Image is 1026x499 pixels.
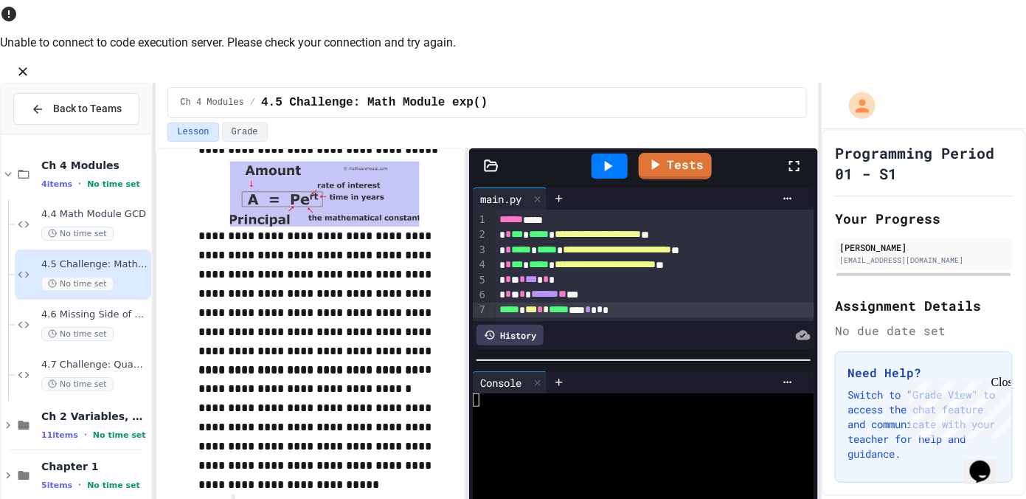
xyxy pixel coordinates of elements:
[473,303,488,317] div: 7
[41,481,72,490] span: 5 items
[833,89,879,123] div: My Account
[839,241,1008,254] div: [PERSON_NAME]
[835,295,1013,316] h2: Assignment Details
[964,440,1011,484] iframe: chat widget
[41,377,114,391] span: No time set
[6,6,102,94] div: Chat with us now!Close
[250,97,255,109] span: /
[848,364,1000,382] h3: Need Help?
[53,101,122,117] span: Back to Teams
[93,430,146,440] span: No time set
[41,430,78,440] span: 11 items
[473,191,529,207] div: main.py
[904,376,1011,438] iframe: chat widget
[84,429,87,441] span: •
[180,97,243,109] span: Ch 4 Modules
[473,227,488,242] div: 2
[222,123,268,142] button: Grade
[41,309,148,321] span: 4.6 Missing Side of a Triangle
[41,359,148,371] span: 4.7 Challenge: Quadratic Formula
[87,481,140,490] span: No time set
[41,277,114,291] span: No time set
[835,322,1013,340] div: No due date set
[13,93,139,125] button: Back to Teams
[78,178,81,190] span: •
[476,325,544,345] div: History
[473,273,488,288] div: 5
[87,179,140,189] span: No time set
[261,94,488,111] span: 4.5 Challenge: Math Module exp()
[41,227,114,241] span: No time set
[41,410,148,423] span: Ch 2 Variables, Statements & Expressions
[473,288,488,303] div: 6
[473,187,547,210] div: main.py
[473,375,529,390] div: Console
[167,123,218,142] button: Lesson
[848,388,1000,461] p: Switch to "Grade View" to access the chat feature and communicate with your teacher for help and ...
[473,371,547,393] div: Console
[41,208,148,221] span: 4.4 Math Module GCD
[41,159,148,172] span: Ch 4 Modules
[41,258,148,271] span: 4.5 Challenge: Math Module exp()
[78,479,81,491] span: •
[41,460,148,473] span: Chapter 1
[839,255,1008,266] div: [EMAIL_ADDRESS][DOMAIN_NAME]
[473,243,488,258] div: 3
[12,61,34,83] button: Close
[835,142,1013,184] h1: Programming Period 01 - S1
[41,327,114,341] span: No time set
[639,153,712,179] a: Tests
[473,258,488,272] div: 4
[835,208,1013,229] h2: Your Progress
[41,179,72,189] span: 4 items
[473,213,488,227] div: 1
